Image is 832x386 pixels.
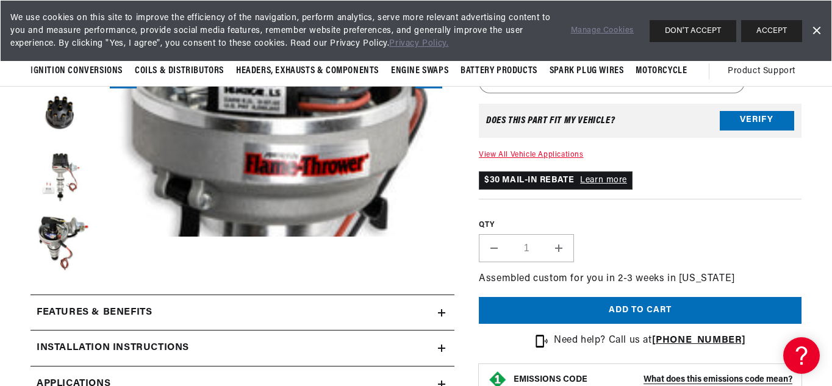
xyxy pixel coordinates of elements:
a: Learn more [580,176,627,185]
strong: What does this emissions code mean? [644,375,792,384]
span: Headers, Exhausts & Components [236,65,379,77]
a: Privacy Policy. [389,39,448,48]
summary: Features & Benefits [30,295,454,331]
strong: EMISSIONS CODE [514,375,587,384]
summary: Spark Plug Wires [543,57,630,85]
a: [PHONE_NUMBER] [652,335,746,345]
button: Load image 5 in gallery view [30,148,91,209]
summary: Motorcycle [629,57,693,85]
span: Battery Products [461,65,537,77]
span: Spark Plug Wires [550,65,624,77]
button: Verify [720,111,794,130]
button: DON'T ACCEPT [650,20,736,42]
span: Product Support [728,65,795,78]
a: Manage Cookies [571,24,634,37]
label: QTY [479,220,802,231]
summary: Product Support [728,57,802,86]
summary: Coils & Distributors [129,57,230,85]
h2: Features & Benefits [37,305,152,321]
a: Dismiss Banner [807,22,825,40]
button: EMISSIONS CODEWhat does this emissions code mean? [514,374,792,385]
summary: Engine Swaps [385,57,454,85]
div: Does This part fit My vehicle? [486,116,615,126]
summary: Installation instructions [30,331,454,366]
button: Add to cart [479,297,802,324]
span: Coils & Distributors [135,65,224,77]
p: Assembled custom for you in 2-3 weeks in [US_STATE] [479,271,802,287]
span: Motorcycle [636,65,687,77]
p: Need help? Call us at [554,333,746,349]
summary: Headers, Exhausts & Components [230,57,385,85]
button: Load image 4 in gallery view [30,81,91,142]
span: We use cookies on this site to improve the efficiency of the navigation, perform analytics, serve... [10,12,554,50]
summary: Ignition Conversions [30,57,129,85]
summary: Battery Products [454,57,543,85]
h2: Installation instructions [37,340,189,356]
button: Load image 6 in gallery view [30,215,91,276]
span: Engine Swaps [391,65,448,77]
p: $30 MAIL-IN REBATE [479,171,633,190]
a: View All Vehicle Applications [479,151,583,159]
button: ACCEPT [741,20,802,42]
span: Ignition Conversions [30,65,123,77]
